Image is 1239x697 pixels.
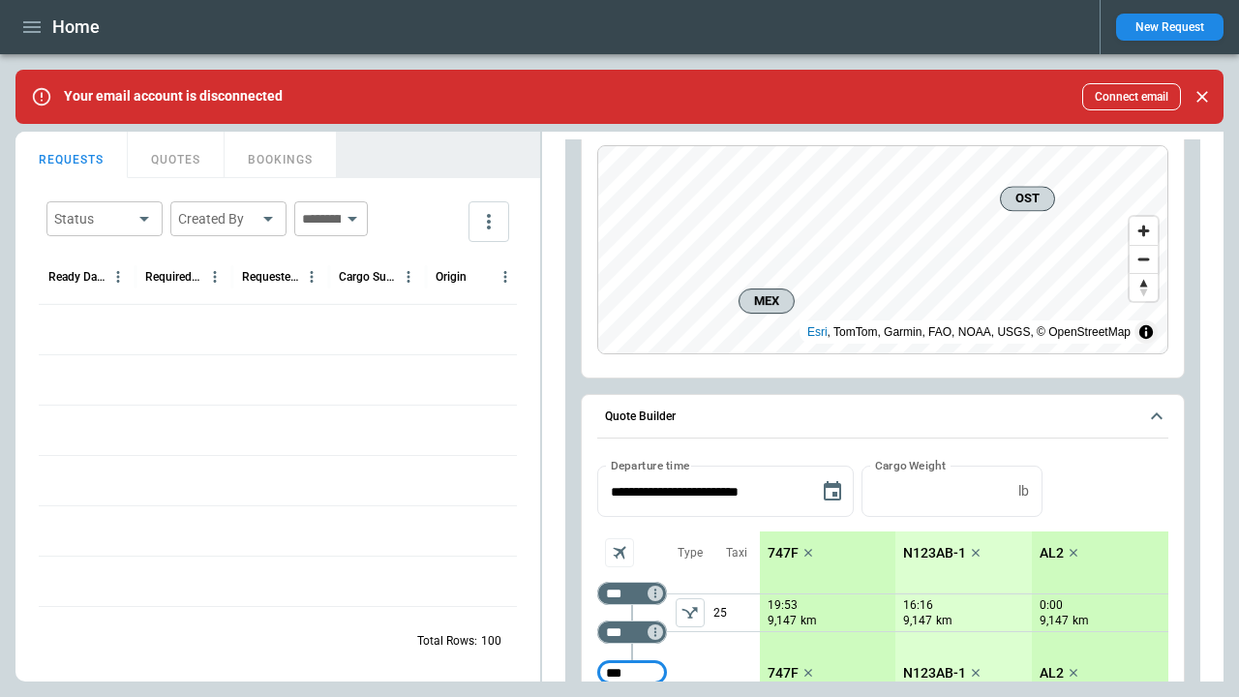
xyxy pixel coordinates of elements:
[1040,665,1064,682] p: AL2
[1134,320,1158,344] summary: Toggle attribution
[54,209,132,228] div: Status
[605,410,676,423] h6: Quote Builder
[1040,613,1069,629] p: 9,147
[242,270,299,284] div: Requested Route
[1018,483,1029,500] p: lb
[807,325,828,339] a: Esri
[1082,83,1181,110] button: Connect email
[807,322,1131,342] div: , TomTom, Garmin, FAO, NOAA, USGS, © OpenStreetMap
[1130,273,1158,301] button: Reset bearing to north
[1116,14,1224,41] button: New Request
[48,270,106,284] div: Ready Date & Time (UTC+03:00)
[225,132,337,178] button: BOOKINGS
[202,264,227,289] button: Required Date & Time (UTC+03:00) column menu
[396,264,421,289] button: Cargo Summary column menu
[768,613,797,629] p: 9,147
[676,598,705,627] button: left aligned
[597,621,667,644] div: Too short
[493,264,518,289] button: Origin column menu
[52,15,100,39] h1: Home
[597,582,667,605] div: Too short
[611,457,690,473] label: Departure time
[1189,76,1216,118] div: dismiss
[468,201,509,242] button: more
[768,665,799,682] p: 747F
[1189,83,1216,110] button: Close
[106,264,131,289] button: Ready Date & Time (UTC+03:00) column menu
[768,598,798,613] p: 19:53
[713,594,760,631] p: 25
[598,146,1167,353] canvas: Map
[597,661,667,684] div: Too short
[1130,245,1158,273] button: Zoom out
[15,132,128,178] button: REQUESTS
[1040,598,1063,613] p: 0:00
[903,545,966,561] p: N123AB-1
[145,270,202,284] div: Required Date & Time (UTC+03:00)
[597,395,1168,439] button: Quote Builder
[1130,217,1158,245] button: Zoom in
[903,613,932,629] p: 9,147
[1009,189,1046,208] span: OST
[768,545,799,561] p: 747F
[128,132,225,178] button: QUOTES
[64,88,283,105] p: Your email account is disconnected
[903,665,966,682] p: N123AB-1
[178,209,256,228] div: Created By
[1073,613,1089,629] p: km
[605,538,634,567] span: Aircraft selection
[903,598,933,613] p: 16:16
[801,613,817,629] p: km
[339,270,396,284] div: Cargo Summary
[747,291,786,311] span: MEX
[299,264,324,289] button: Requested Route column menu
[936,613,952,629] p: km
[676,598,705,627] span: Type of sector
[813,472,852,511] button: Choose date, selected date is Aug 20, 2025
[678,545,703,561] p: Type
[875,457,946,473] label: Cargo Weight
[436,270,467,284] div: Origin
[417,633,477,650] p: Total Rows:
[481,633,501,650] p: 100
[726,545,747,561] p: Taxi
[1040,545,1064,561] p: AL2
